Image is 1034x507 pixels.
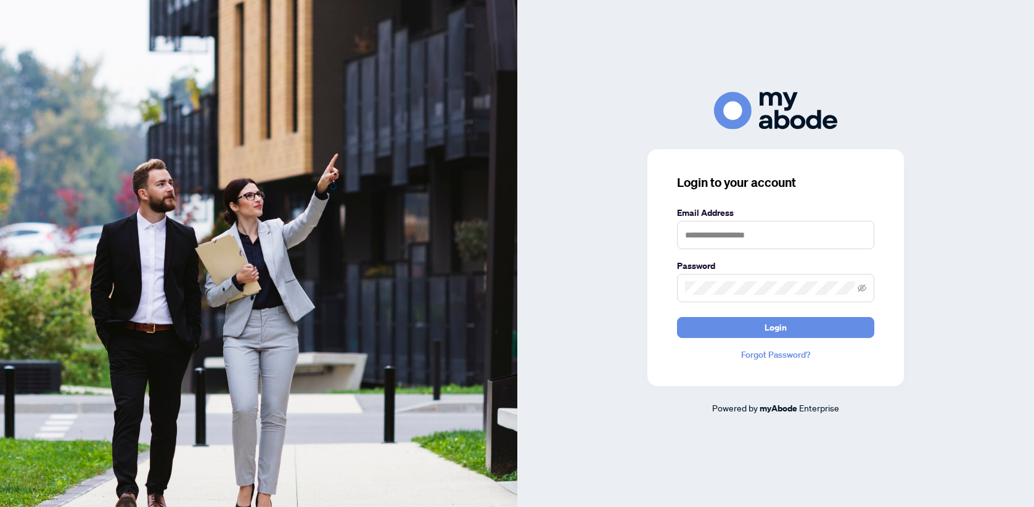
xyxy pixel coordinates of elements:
span: Enterprise [799,402,839,413]
span: Powered by [712,402,758,413]
span: eye-invisible [858,284,866,292]
button: Login [677,317,874,338]
span: Login [765,318,787,337]
label: Password [677,259,874,273]
img: ma-logo [714,92,837,130]
a: myAbode [760,402,797,415]
label: Email Address [677,206,874,220]
a: Forgot Password? [677,348,874,361]
h3: Login to your account [677,174,874,191]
